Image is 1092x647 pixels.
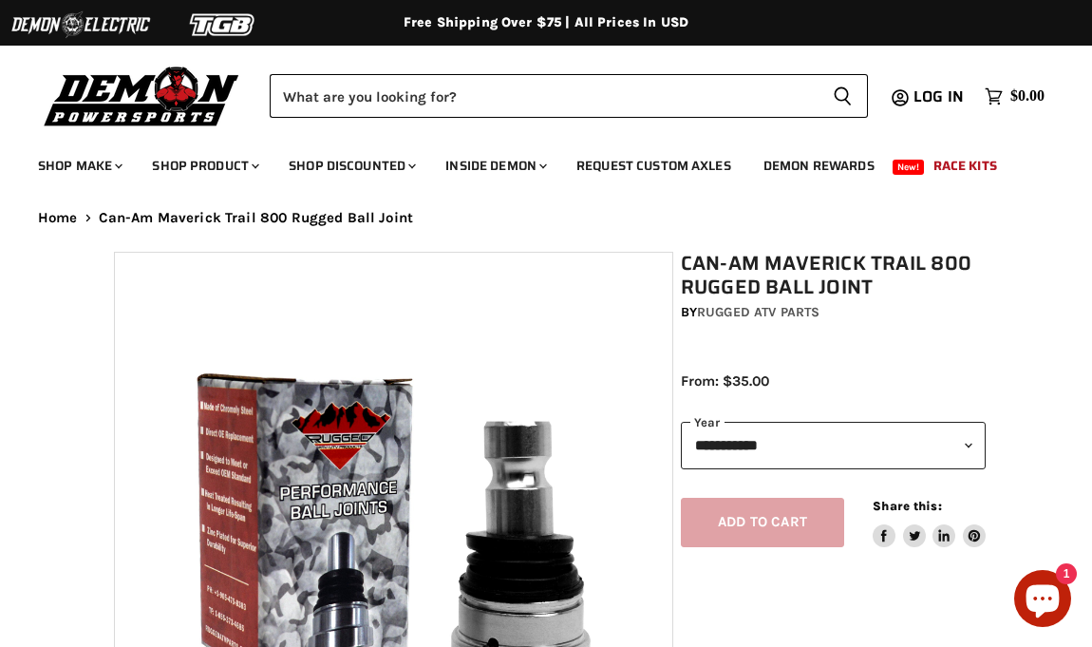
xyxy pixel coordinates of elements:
[1010,87,1045,105] span: $0.00
[431,146,558,185] a: Inside Demon
[38,62,246,129] img: Demon Powersports
[905,88,975,105] a: Log in
[893,160,925,175] span: New!
[873,498,986,548] aside: Share this:
[681,372,769,390] span: From: $35.00
[9,7,152,43] img: Demon Electric Logo 2
[697,304,819,320] a: Rugged ATV Parts
[749,146,889,185] a: Demon Rewards
[681,252,986,299] h1: Can-Am Maverick Trail 800 Rugged Ball Joint
[562,146,745,185] a: Request Custom Axles
[681,422,986,468] select: year
[270,74,818,118] input: Search
[1008,570,1077,632] inbox-online-store-chat: Shopify online store chat
[24,146,134,185] a: Shop Make
[873,499,941,513] span: Share this:
[975,83,1054,110] a: $0.00
[274,146,427,185] a: Shop Discounted
[270,74,868,118] form: Product
[919,146,1011,185] a: Race Kits
[913,85,964,108] span: Log in
[38,210,78,226] a: Home
[818,74,868,118] button: Search
[99,210,413,226] span: Can-Am Maverick Trail 800 Rugged Ball Joint
[24,139,1040,185] ul: Main menu
[138,146,271,185] a: Shop Product
[152,7,294,43] img: TGB Logo 2
[681,302,986,323] div: by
